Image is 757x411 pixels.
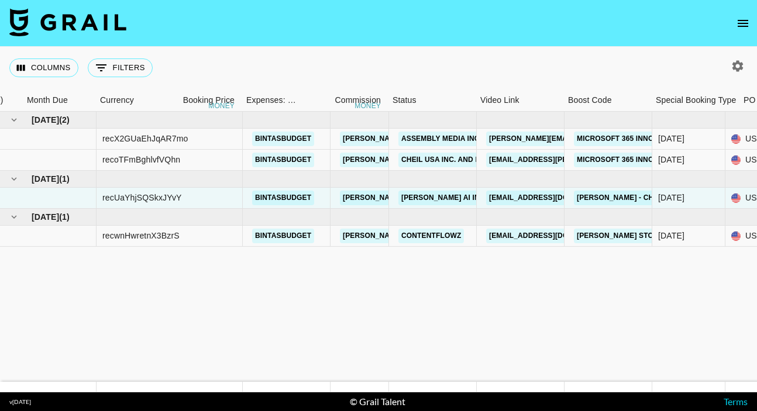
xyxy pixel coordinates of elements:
a: Assembly Media Inc. [398,132,484,146]
span: ( 1 ) [59,211,70,223]
div: v [DATE] [9,398,31,406]
a: [PERSON_NAME][EMAIL_ADDRESS][PERSON_NAME][DOMAIN_NAME] [340,132,591,146]
div: Boost Code [568,89,612,112]
a: bintasbudget [252,191,314,205]
span: ( 1 ) [59,173,70,185]
a: bintasbudget [252,229,314,243]
button: hide children [6,171,22,187]
div: Expenses: Remove Commission? [240,89,299,112]
a: [EMAIL_ADDRESS][DOMAIN_NAME] [486,191,617,205]
div: recX2GUaEhJqAR7mo [102,133,188,144]
div: Commission [335,89,381,112]
div: Currency [100,89,134,112]
div: Special Booking Type [656,89,736,112]
div: Boost Code [562,89,650,112]
a: [EMAIL_ADDRESS][PERSON_NAME][DOMAIN_NAME] [486,153,677,167]
span: ( 2 ) [59,114,70,126]
div: Booking Price [183,89,235,112]
button: hide children [6,209,22,225]
a: [PERSON_NAME][EMAIL_ADDRESS][DOMAIN_NAME] [486,132,677,146]
div: Jun '25 [658,133,684,144]
a: [PERSON_NAME] - Chat Feature Promo [574,191,730,205]
div: Month Due [27,89,68,112]
div: Currency [94,89,153,112]
div: Special Booking Type [650,89,738,112]
a: Cheil USA Inc. and its affiliates [398,153,532,167]
div: recUaYhjSQSkxJYvY [102,192,182,203]
button: Show filters [88,58,153,77]
button: hide children [6,112,22,128]
a: Contentflowz [398,229,464,243]
a: Microsoft 365 Innovation Campaign [574,153,723,167]
div: money [355,102,381,109]
a: [EMAIL_ADDRESS][DOMAIN_NAME] [486,229,617,243]
a: [PERSON_NAME] AI Inc [398,191,488,205]
div: Jun '25 [658,154,684,165]
div: Month Due [21,89,94,112]
a: bintasbudget [252,153,314,167]
div: recoTFmBghlvfVQhn [102,154,180,165]
div: Video Link [474,89,562,112]
a: [PERSON_NAME] Store [574,229,666,243]
a: [PERSON_NAME][EMAIL_ADDRESS][PERSON_NAME][DOMAIN_NAME] [340,191,591,205]
span: [DATE] [32,211,59,223]
a: [PERSON_NAME][EMAIL_ADDRESS][PERSON_NAME][DOMAIN_NAME] [340,153,591,167]
div: © Grail Talent [350,396,405,407]
div: recwnHwretnX3BzrS [102,230,180,241]
div: money [208,102,235,109]
div: Jul '25 [658,192,684,203]
a: [PERSON_NAME][EMAIL_ADDRESS][PERSON_NAME][DOMAIN_NAME] [340,229,591,243]
a: bintasbudget [252,132,314,146]
div: Status [393,89,417,112]
span: [DATE] [32,173,59,185]
div: Video Link [480,89,519,112]
img: Grail Talent [9,8,126,36]
button: Select columns [9,58,78,77]
div: Aug '25 [658,230,684,241]
span: [DATE] [32,114,59,126]
a: Terms [724,396,748,407]
button: open drawer [731,12,755,35]
div: Status [387,89,474,112]
div: Expenses: Remove Commission? [246,89,297,112]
